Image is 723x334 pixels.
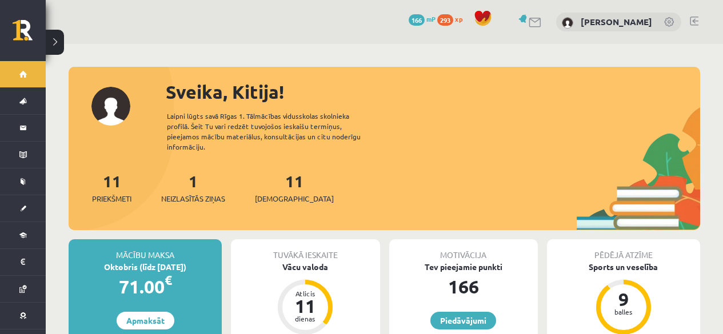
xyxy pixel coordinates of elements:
a: 11[DEMOGRAPHIC_DATA] [255,171,334,204]
div: 11 [288,297,322,315]
div: Oktobris (līdz [DATE]) [69,261,222,273]
div: 71.00 [69,273,222,300]
div: 166 [389,273,538,300]
div: Sveika, Kitija! [166,78,700,106]
div: balles [606,308,641,315]
div: Mācību maksa [69,239,222,261]
span: [DEMOGRAPHIC_DATA] [255,193,334,204]
a: 293 xp [437,14,468,23]
a: Rīgas 1. Tālmācības vidusskola [13,20,46,49]
a: 11Priekšmeti [92,171,131,204]
div: Motivācija [389,239,538,261]
div: Laipni lūgts savā Rīgas 1. Tālmācības vidusskolas skolnieka profilā. Šeit Tu vari redzēt tuvojošo... [167,111,381,152]
img: Kitija Borkovska [562,17,573,29]
span: Priekšmeti [92,193,131,204]
div: Tev pieejamie punkti [389,261,538,273]
div: Pēdējā atzīme [547,239,700,261]
span: 166 [409,14,425,26]
span: Neizlasītās ziņas [161,193,225,204]
a: [PERSON_NAME] [581,16,652,27]
a: 1Neizlasītās ziņas [161,171,225,204]
a: Apmaksāt [117,312,174,329]
div: 9 [606,290,641,308]
div: dienas [288,315,322,322]
div: Atlicis [288,290,322,297]
a: Piedāvājumi [430,312,496,329]
div: Tuvākā ieskaite [231,239,380,261]
a: 166 mP [409,14,436,23]
div: Vācu valoda [231,261,380,273]
span: 293 [437,14,453,26]
span: xp [455,14,462,23]
div: Sports un veselība [547,261,700,273]
span: mP [426,14,436,23]
span: € [165,272,172,288]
